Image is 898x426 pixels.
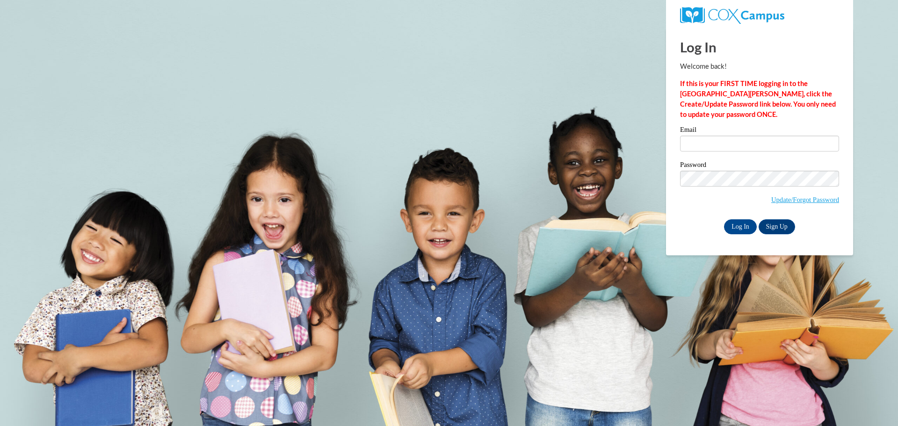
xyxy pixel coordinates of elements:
label: Email [680,126,839,136]
img: COX Campus [680,7,784,24]
label: Password [680,161,839,171]
p: Welcome back! [680,61,839,72]
input: Log In [724,219,757,234]
a: Update/Forgot Password [771,196,839,203]
strong: If this is your FIRST TIME logging in to the [GEOGRAPHIC_DATA][PERSON_NAME], click the Create/Upd... [680,79,836,118]
h1: Log In [680,37,839,57]
a: COX Campus [680,11,784,19]
a: Sign Up [759,219,795,234]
